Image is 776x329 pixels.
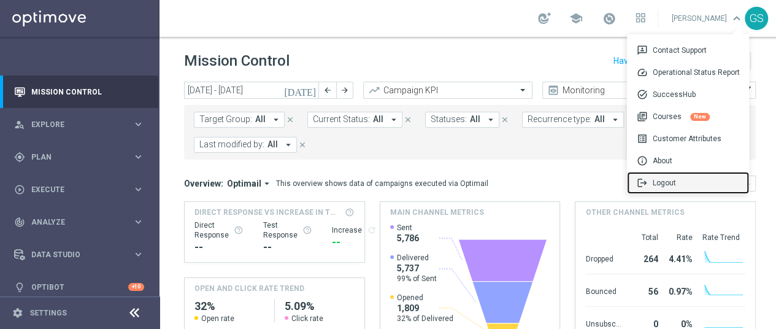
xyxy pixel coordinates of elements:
button: lightbulb Optibot +10 [13,282,145,292]
div: Analyze [14,217,133,228]
ng-select: Monitoring [542,82,712,99]
i: arrow_drop_down [271,114,282,125]
button: gps_fixed Plan keyboard_arrow_right [13,152,145,162]
span: logout [637,177,653,188]
button: close [624,113,635,126]
span: Delivered [397,253,437,263]
h2: 32% [194,299,264,314]
a: task_altSuccessHub [627,83,749,106]
a: Settings [29,309,67,317]
div: Explore [14,119,133,130]
div: Optibot [14,271,144,303]
span: All [267,139,278,150]
span: task_alt [637,89,653,100]
div: Rate Trend [702,233,745,242]
i: keyboard_arrow_right [133,216,144,228]
div: Customer Attributes [627,128,749,150]
button: Data Studio keyboard_arrow_right [13,250,145,260]
div: Plan [14,152,133,163]
a: Optibot [31,271,128,303]
i: close [286,115,294,124]
div: -- [332,235,377,250]
span: 5,786 [397,233,419,244]
h4: OPEN AND CLICK RATE TREND [194,283,304,294]
div: Direct Response [194,220,244,240]
i: close [501,115,509,124]
div: 264 [626,248,658,268]
span: Current Status: [313,114,370,125]
button: Statuses: All arrow_drop_down [425,112,499,128]
span: 99% of Sent [397,274,437,284]
div: Operational Status Report [627,61,749,83]
div: 56 [626,281,658,300]
span: speed [637,67,653,78]
div: About [627,150,749,172]
button: arrow_back [319,82,336,99]
button: Optimail arrow_drop_down [223,178,276,189]
button: close [297,138,308,152]
button: close [402,113,413,126]
a: logoutLogout [627,172,749,194]
i: arrow_drop_down [610,114,621,125]
a: Mission Control [31,75,144,108]
div: This overview shows data of campaigns executed via Optimail [276,178,488,189]
i: arrow_drop_down [388,114,399,125]
div: Logout [627,172,749,194]
div: SuccessHub [627,83,749,106]
div: Test Response [263,220,312,240]
i: gps_fixed [14,152,25,163]
i: person_search [14,119,25,130]
i: keyboard_arrow_right [133,151,144,163]
span: Sent [397,223,419,233]
a: list_altCustomer Attributes [627,128,749,150]
span: Analyze [31,219,133,226]
i: settings [12,308,23,319]
span: info [637,155,653,166]
span: Click rate [291,314,323,323]
span: school [569,12,583,25]
i: arrow_forward [340,86,349,95]
span: All [373,114,383,125]
span: 32% of Delivered [397,314,453,323]
i: refresh [367,225,377,235]
i: arrow_drop_down [261,178,272,189]
button: close [499,113,510,126]
span: Recurrence type: [528,114,591,125]
span: Open rate [201,314,234,323]
span: Explore [31,121,133,128]
div: -- [194,240,244,255]
span: Execute [31,186,133,193]
i: track_changes [14,217,25,228]
span: All [594,114,605,125]
span: Data Studio [31,251,133,258]
i: keyboard_arrow_right [133,118,144,130]
div: Mission Control [13,87,145,97]
div: Rate [663,233,692,242]
span: Statuses: [431,114,467,125]
span: Opened [397,293,453,303]
span: 1,809 [397,303,453,314]
ng-select: Campaign KPI [363,82,532,99]
div: Increase [332,225,377,235]
h4: Main channel metrics [390,207,484,218]
div: +10 [128,283,144,291]
span: Direct Response VS Increase In Total Mid Shipment Dotcom Transaction Amount [194,207,341,218]
h3: Overview: [184,178,223,189]
h4: Other channel metrics [585,207,684,218]
button: Current Status: All arrow_drop_down [307,112,402,128]
div: GS [745,7,768,30]
div: 0.97% [663,281,692,300]
i: arrow_back [323,86,332,95]
a: infoAbout [627,150,749,172]
div: Execute [14,184,133,195]
a: library_booksCoursesNew [627,106,749,128]
i: lightbulb [14,282,25,293]
button: track_changes Analyze keyboard_arrow_right [13,217,145,227]
div: Total [626,233,658,242]
span: list_alt [637,133,653,144]
button: person_search Explore keyboard_arrow_right [13,120,145,130]
div: 4.41% [663,248,692,268]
